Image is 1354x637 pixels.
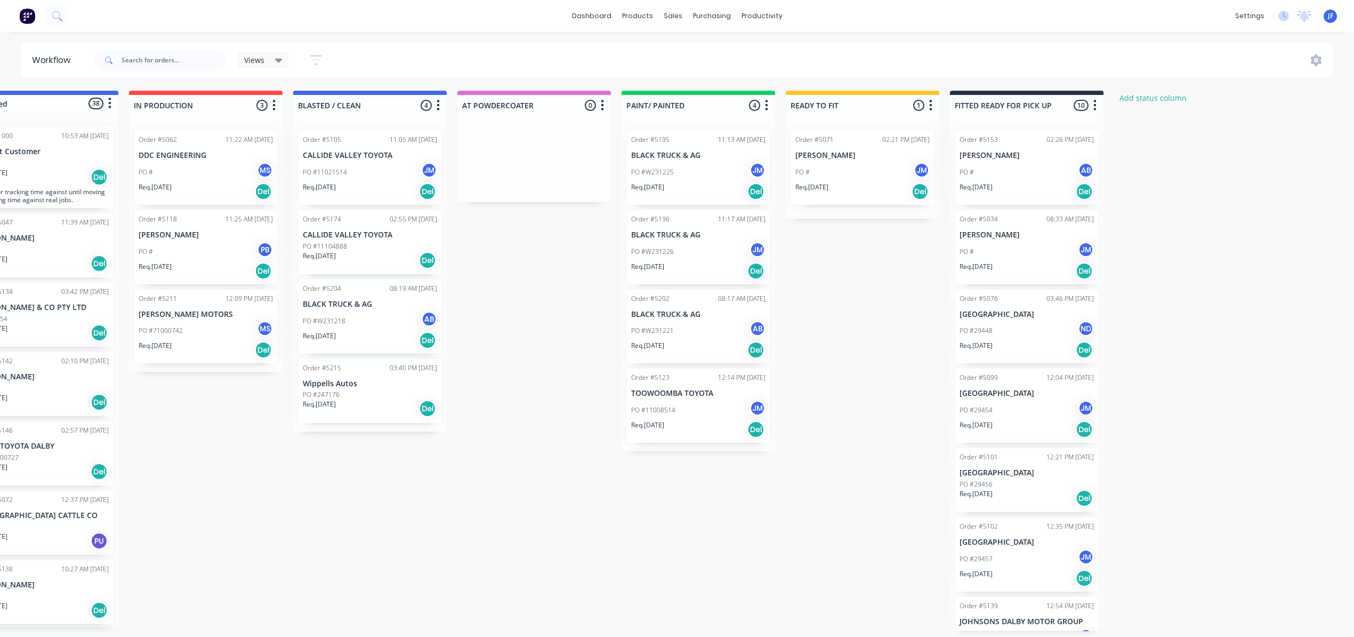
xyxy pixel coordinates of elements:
div: Del [747,262,764,280]
div: Order #5102 [960,522,998,531]
p: PO #29448 [960,326,993,336]
p: Req. [DATE] [303,331,336,341]
div: Order #506211:22 AM [DATE]DDC ENGINEERINGPO #MSReq.[DATE]Del [134,131,277,205]
div: Del [747,183,764,200]
p: PO #29454 [960,405,993,415]
p: CALLIDE VALLEY TOYOTA [303,230,437,240]
p: [GEOGRAPHIC_DATA] [960,310,1094,319]
div: AB [749,321,765,337]
div: Del [1076,341,1093,359]
div: Order #512312:14 PM [DATE]TOOWOOMBA TOYOTAPO #11008514JMReq.[DATE]Del [627,369,770,443]
div: 03:40 PM [DATE] [390,363,437,373]
div: Order #5062 [139,135,177,145]
p: [PERSON_NAME] [960,151,1094,160]
div: 11:13 AM [DATE] [718,135,765,145]
div: 12:21 PM [DATE] [1046,452,1094,462]
div: Order #515302:26 PM [DATE][PERSON_NAME]PO #ABReq.[DATE]Del [955,131,1098,205]
div: 02:55 PM [DATE] [390,214,437,224]
div: Del [91,394,108,411]
div: Del [1076,421,1093,438]
div: Workflow [32,54,76,67]
div: MS [257,321,273,337]
p: BLACK TRUCK & AG [303,300,437,309]
p: Req. [DATE] [631,341,664,351]
div: Del [255,183,272,200]
p: [GEOGRAPHIC_DATA] [960,468,1094,477]
div: Order #520208:17 AM [DATE]BLACK TRUCK & AGPO #W231221ABReq.[DATE]Del [627,290,770,364]
p: PO #29456 [960,480,993,489]
p: [GEOGRAPHIC_DATA] [960,538,1094,547]
p: PO # [960,168,974,177]
div: Order #507102:21 PM [DATE][PERSON_NAME]PO #JMReq.[DATE]Del [791,131,934,205]
button: Add status column [1114,91,1192,105]
p: PO #11021514 [303,168,347,177]
div: Del [91,255,108,272]
div: Del [91,169,108,186]
div: JM [1078,400,1094,416]
p: BLACK TRUCK & AG [631,151,765,160]
div: Order #510511:05 AM [DATE]CALLIDE VALLEY TOYOTAPO #11021514JMReq.[DATE]Del [299,131,441,205]
p: Req. [DATE] [139,341,172,351]
div: Order #5215 [303,363,341,373]
div: Del [91,324,108,341]
div: Order #511811:25 AM [DATE][PERSON_NAME]PO #PBReq.[DATE]Del [134,210,277,284]
p: PO #W231218 [303,316,345,326]
div: Order #5174 [303,214,341,224]
div: Del [747,421,764,438]
p: [PERSON_NAME] [139,230,273,240]
p: DDC ENGINEERING [139,151,273,160]
div: JM [914,162,930,178]
div: Del [419,400,436,417]
div: Order #5202 [631,294,670,304]
div: 10:27 AM [DATE] [61,564,109,574]
div: 12:54 PM [DATE] [1046,601,1094,611]
p: Req. [DATE] [303,251,336,261]
p: PO #71000742 [139,326,183,336]
p: Req. [DATE] [303,182,336,192]
div: 11:05 AM [DATE] [390,135,437,145]
div: 12:14 PM [DATE] [718,373,765,383]
div: Del [91,463,108,480]
div: ND [1078,321,1094,337]
p: Req. [DATE] [139,182,172,192]
div: Del [1076,490,1093,507]
div: Del [255,262,272,280]
div: 12:37 PM [DATE] [61,495,109,505]
p: PO #29457 [960,554,993,564]
p: [PERSON_NAME] MOTORS [139,310,273,319]
div: Order #5196 [631,214,670,224]
div: MS [257,162,273,178]
div: Order #5105 [303,135,341,145]
div: PB [257,242,273,258]
div: settings [1230,8,1270,24]
p: Req. [DATE] [960,262,993,272]
div: 08:33 AM [DATE] [1046,214,1094,224]
img: Factory [19,8,35,24]
p: PO # [795,168,810,177]
p: BLACK TRUCK & AG [631,310,765,319]
div: Del [419,183,436,200]
span: Views [244,54,264,66]
div: Order #519511:13 AM [DATE]BLACK TRUCK & AGPO #W231225JMReq.[DATE]Del [627,131,770,205]
p: Req. [DATE] [631,420,664,430]
div: products [617,8,658,24]
p: PO #11008514 [631,405,675,415]
div: JM [749,400,765,416]
div: Order #5099 [960,373,998,383]
div: Del [255,341,272,359]
div: Order #517402:55 PM [DATE]CALLIDE VALLEY TOYOTAPO #11104888Req.[DATE]Del [299,210,441,274]
p: CALLIDE VALLEY TOYOTA [303,151,437,160]
p: TOOWOOMBA TOYOTA [631,389,765,398]
div: Order #510112:21 PM [DATE][GEOGRAPHIC_DATA]PO #29456Req.[DATE]Del [955,448,1098,512]
div: JM [749,242,765,258]
div: Del [419,332,436,349]
div: 08:19 AM [DATE] [390,284,437,293]
p: PO #W231226 [631,247,674,257]
p: PO #W231221 [631,326,674,336]
div: AB [421,311,437,327]
div: 12:04 PM [DATE] [1046,373,1094,383]
p: [PERSON_NAME] [960,230,1094,240]
div: AB [1078,162,1094,178]
div: Order #5123 [631,373,670,383]
p: Wippells Autos [303,379,437,388]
